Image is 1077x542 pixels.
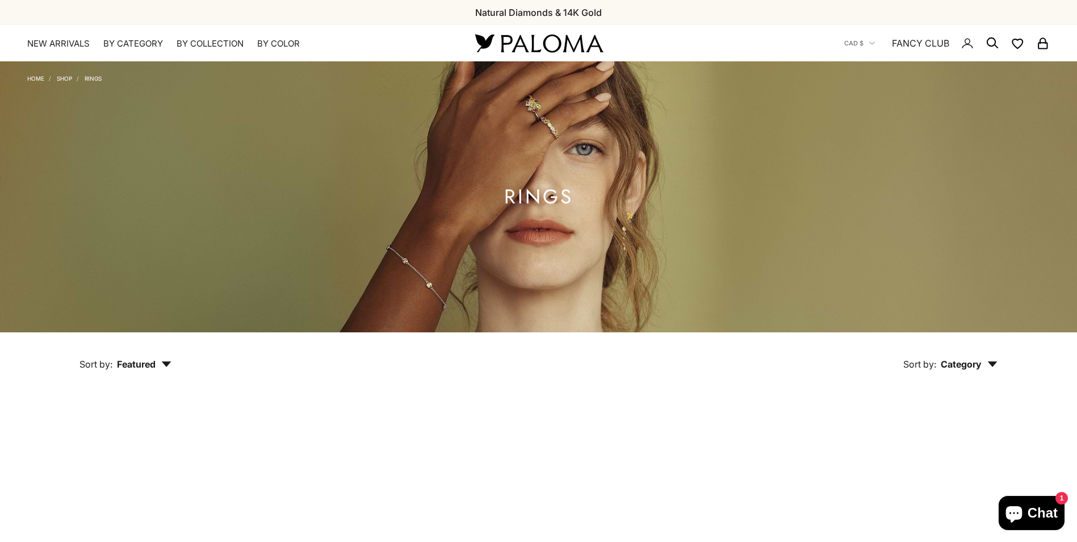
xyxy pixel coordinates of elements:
[475,5,602,20] p: Natural Diamonds & 14K Gold
[85,75,102,82] a: Rings
[53,332,198,380] button: Sort by: Featured
[177,38,244,49] summary: By Collection
[117,358,171,370] span: Featured
[57,75,72,82] a: Shop
[877,332,1024,380] button: Sort by: Category
[844,25,1050,61] nav: Secondary navigation
[79,358,112,370] span: Sort by:
[504,190,573,204] h1: Rings
[995,496,1068,533] inbox-online-store-chat: Shopify online store chat
[27,73,102,82] nav: Breadcrumb
[27,75,44,82] a: Home
[257,38,300,49] summary: By Color
[844,38,864,48] span: CAD $
[903,358,936,370] span: Sort by:
[103,38,163,49] summary: By Category
[27,38,90,49] a: NEW ARRIVALS
[844,38,875,48] button: CAD $
[941,358,998,370] span: Category
[892,36,949,51] a: FANCY CLUB
[27,38,448,49] nav: Primary navigation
